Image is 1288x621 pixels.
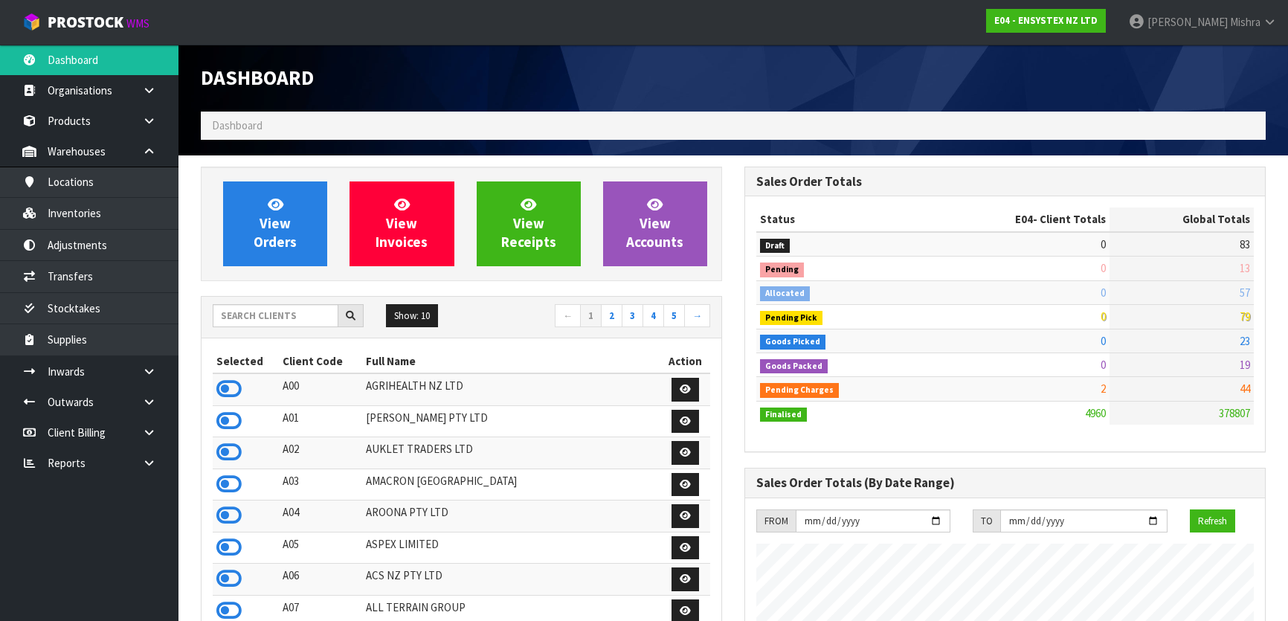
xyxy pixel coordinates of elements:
span: Draft [760,239,790,254]
span: Dashboard [212,118,263,132]
span: 0 [1101,309,1106,324]
span: 13 [1240,261,1250,275]
span: Pending [760,263,804,277]
span: View Orders [254,196,297,251]
a: ViewOrders [223,181,327,266]
span: 0 [1101,334,1106,348]
span: ProStock [48,13,123,32]
td: AMACRON [GEOGRAPHIC_DATA] [362,469,660,501]
button: Show: 10 [386,304,438,328]
a: 4 [643,304,664,328]
a: ViewInvoices [350,181,454,266]
a: 1 [580,304,602,328]
td: A02 [279,437,361,469]
th: Client Code [279,350,361,373]
a: E04 - ENSYSTEX NZ LTD [986,9,1106,33]
a: ViewAccounts [603,181,707,266]
th: Selected [213,350,279,373]
span: View Receipts [501,196,556,251]
strong: E04 - ENSYSTEX NZ LTD [994,14,1098,27]
th: Action [660,350,710,373]
span: 23 [1240,334,1250,348]
span: 4960 [1085,406,1106,420]
a: 2 [601,304,622,328]
td: A00 [279,373,361,405]
small: WMS [126,16,149,30]
span: 79 [1240,309,1250,324]
span: 57 [1240,286,1250,300]
span: Pending Pick [760,311,822,326]
span: 0 [1101,237,1106,251]
span: Dashboard [201,65,314,91]
a: 3 [622,304,643,328]
span: 0 [1101,358,1106,372]
td: ACS NZ PTY LTD [362,564,660,596]
span: Pending Charges [760,383,839,398]
td: ASPEX LIMITED [362,532,660,564]
th: Status [756,207,921,231]
a: → [684,304,710,328]
span: View Invoices [376,196,428,251]
h3: Sales Order Totals (By Date Range) [756,476,1254,490]
span: 0 [1101,286,1106,300]
span: Goods Picked [760,335,825,350]
th: Global Totals [1110,207,1254,231]
span: Goods Packed [760,359,828,374]
td: AROONA PTY LTD [362,501,660,532]
button: Refresh [1190,509,1235,533]
nav: Page navigation [473,304,711,330]
span: Finalised [760,408,807,422]
span: View Accounts [626,196,683,251]
span: 44 [1240,382,1250,396]
span: E04 [1015,212,1033,226]
td: [PERSON_NAME] PTY LTD [362,405,660,437]
img: cube-alt.png [22,13,41,31]
td: AGRIHEALTH NZ LTD [362,373,660,405]
a: ← [555,304,581,328]
td: A06 [279,564,361,596]
span: 83 [1240,237,1250,251]
span: [PERSON_NAME] [1147,15,1228,29]
span: 2 [1101,382,1106,396]
td: A05 [279,532,361,564]
div: TO [973,509,1000,533]
span: Allocated [760,286,810,301]
a: 5 [663,304,685,328]
h3: Sales Order Totals [756,175,1254,189]
span: 19 [1240,358,1250,372]
td: AUKLET TRADERS LTD [362,437,660,469]
div: FROM [756,509,796,533]
td: A01 [279,405,361,437]
a: ViewReceipts [477,181,581,266]
th: Full Name [362,350,660,373]
input: Search clients [213,304,338,327]
span: 378807 [1219,406,1250,420]
th: - Client Totals [921,207,1110,231]
td: A03 [279,469,361,501]
td: A04 [279,501,361,532]
span: 0 [1101,261,1106,275]
span: Mishra [1230,15,1260,29]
